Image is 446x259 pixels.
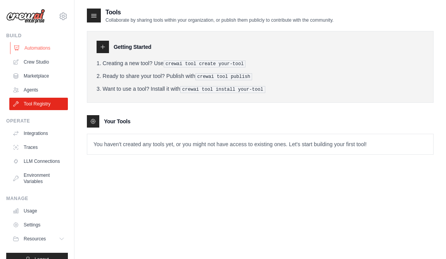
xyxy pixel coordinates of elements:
img: Logo [6,9,45,24]
a: Usage [9,205,68,217]
li: Creating a new tool? Use [97,59,424,67]
a: Crew Studio [9,56,68,68]
pre: crewai tool create your-tool [164,60,246,67]
a: Agents [9,84,68,96]
a: Integrations [9,127,68,140]
h2: Tools [105,8,334,17]
li: Ready to share your tool? Publish with [97,72,424,80]
a: Automations [10,42,69,54]
div: Build [6,33,68,39]
span: Resources [24,236,46,242]
a: Settings [9,219,68,231]
h3: Your Tools [104,117,130,125]
div: Operate [6,118,68,124]
p: Collaborate by sharing tools within your organization, or publish them publicly to contribute wit... [105,17,334,23]
a: Marketplace [9,70,68,82]
pre: crewai tool publish [195,73,252,80]
h3: Getting Started [114,43,151,51]
a: Environment Variables [9,169,68,188]
li: Want to use a tool? Install it with [97,85,424,93]
a: Traces [9,141,68,154]
pre: crewai tool install your-tool [180,86,265,93]
a: LLM Connections [9,155,68,167]
div: Manage [6,195,68,202]
button: Resources [9,233,68,245]
p: You haven't created any tools yet, or you might not have access to existing ones. Let's start bui... [87,134,433,154]
a: Tool Registry [9,98,68,110]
